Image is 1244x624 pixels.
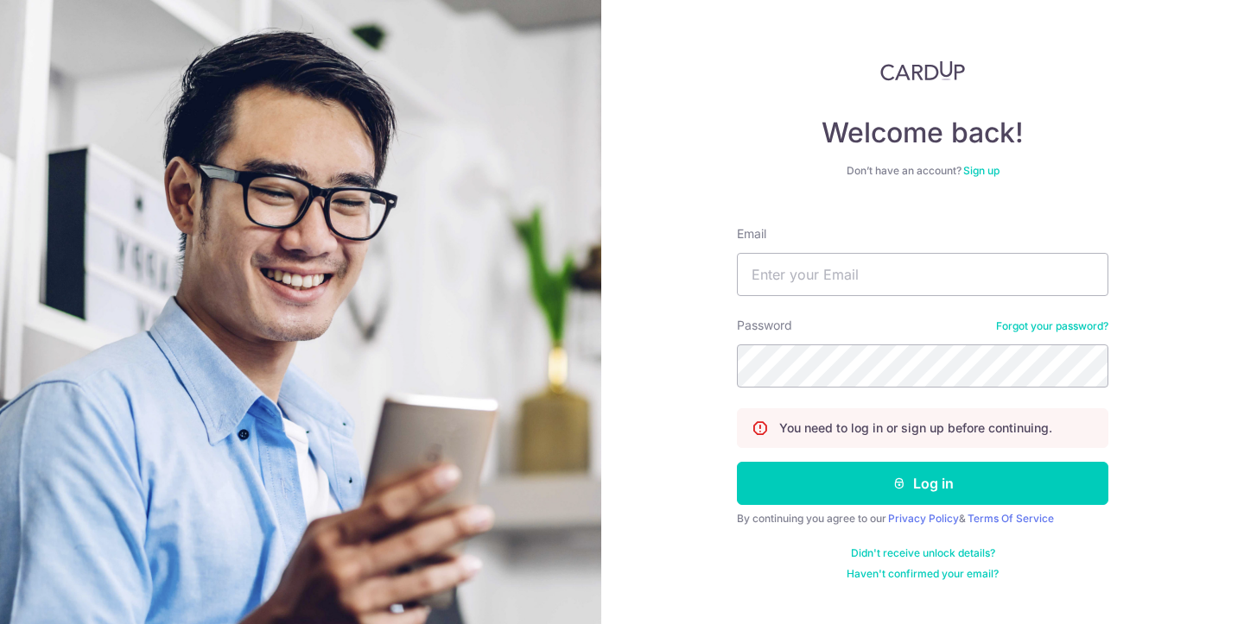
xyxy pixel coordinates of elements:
[880,60,965,81] img: CardUp Logo
[737,164,1108,178] div: Don’t have an account?
[847,567,999,581] a: Haven't confirmed your email?
[851,546,995,560] a: Didn't receive unlock details?
[737,512,1108,526] div: By continuing you agree to our &
[968,512,1054,525] a: Terms Of Service
[996,319,1108,333] a: Forgot your password?
[737,225,766,243] label: Email
[737,116,1108,150] h4: Welcome back!
[779,419,1052,437] p: You need to log in or sign up before continuing.
[963,164,1000,177] a: Sign up
[888,512,959,525] a: Privacy Policy
[737,462,1108,505] button: Log in
[737,253,1108,296] input: Enter your Email
[737,317,792,334] label: Password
